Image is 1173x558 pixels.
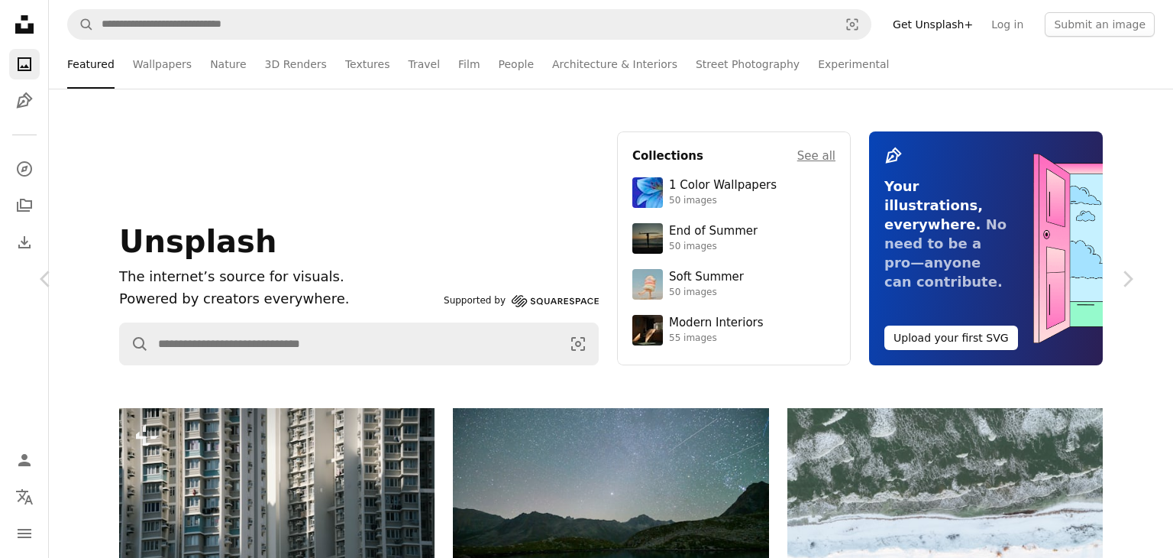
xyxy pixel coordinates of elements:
div: 1 Color Wallpapers [669,178,777,193]
a: Nature [210,40,246,89]
a: Textures [345,40,390,89]
div: 50 images [669,195,777,207]
a: Street Photography [696,40,800,89]
a: Film [458,40,480,89]
a: Log in [982,12,1032,37]
span: Your illustrations, everywhere. [884,178,983,232]
button: Search Unsplash [68,10,94,39]
button: Upload your first SVG [884,326,1018,350]
a: Photos [9,49,40,79]
div: 50 images [669,287,744,299]
a: Supported by [444,292,599,310]
a: Wallpapers [133,40,192,89]
button: Visual search [834,10,871,39]
a: Collections [9,190,40,221]
form: Find visuals sitewide [67,9,871,40]
a: Log in / Sign up [9,445,40,475]
div: End of Summer [669,224,758,239]
a: Next [1081,206,1173,352]
a: Soft Summer50 images [632,269,835,300]
a: Get Unsplash+ [884,12,982,37]
button: Visual search [558,323,598,365]
a: Illustrations [9,86,40,116]
a: See all [797,147,835,165]
p: Powered by creators everywhere. [119,288,438,310]
button: Menu [9,518,40,549]
a: Starry night sky over a calm mountain lake [453,506,768,520]
a: Tall apartment buildings with many windows and balconies. [119,503,435,517]
div: 55 images [669,333,764,345]
a: Snow covered landscape with frozen water [787,519,1103,533]
img: premium_photo-1688045582333-c8b6961773e0 [632,177,663,208]
a: End of Summer50 images [632,223,835,254]
a: Travel [408,40,440,89]
img: premium_photo-1749544311043-3a6a0c8d54af [632,269,663,300]
button: Submit an image [1045,12,1155,37]
a: People [499,40,535,89]
div: Soft Summer [669,270,744,285]
h4: Collections [632,147,703,165]
button: Language [9,482,40,512]
h1: The internet’s source for visuals. [119,266,438,288]
a: Modern Interiors55 images [632,315,835,346]
img: premium_photo-1754398386796-ea3dec2a6302 [632,223,663,254]
span: Unsplash [119,224,276,259]
a: 3D Renders [265,40,327,89]
a: Experimental [818,40,889,89]
a: Explore [9,154,40,184]
form: Find visuals sitewide [119,323,599,365]
div: 50 images [669,241,758,253]
div: Modern Interiors [669,316,764,331]
button: Search Unsplash [120,323,149,365]
a: 1 Color Wallpapers50 images [632,177,835,208]
img: premium_photo-1747189286942-bc91257a2e39 [632,315,663,346]
a: Architecture & Interiors [552,40,677,89]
